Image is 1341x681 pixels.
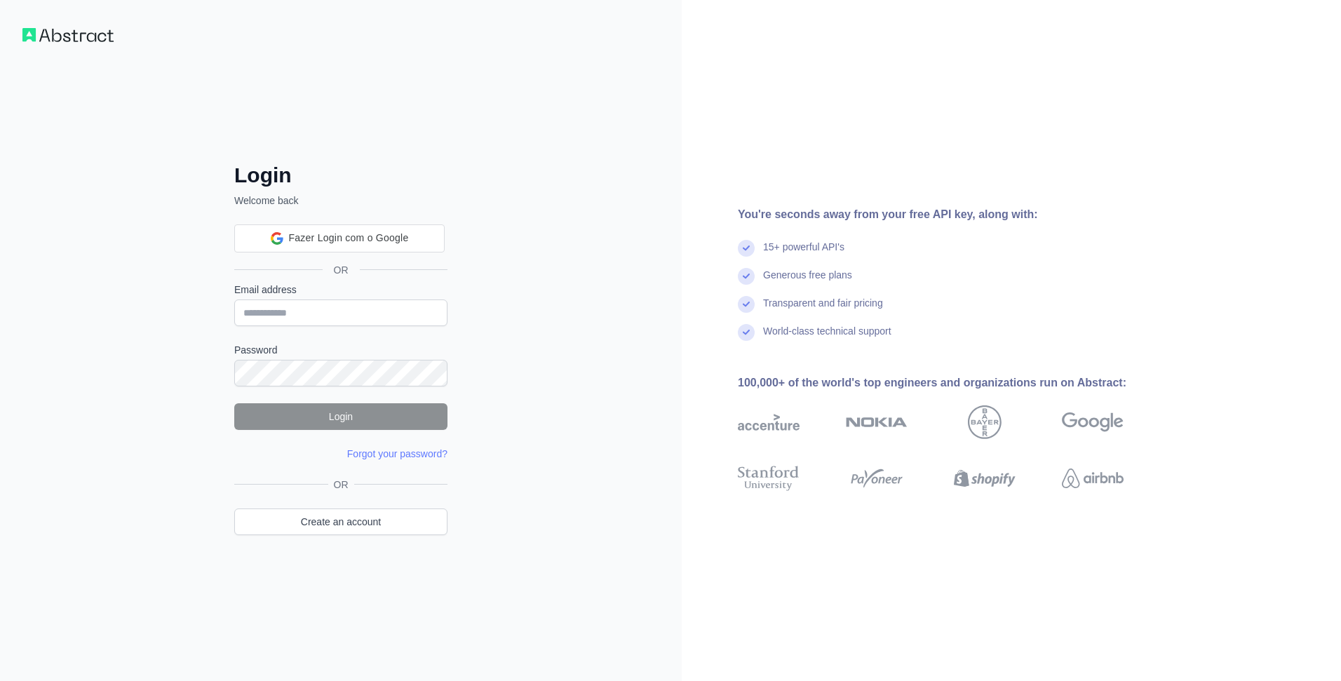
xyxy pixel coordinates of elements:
div: 15+ powerful API's [763,240,844,268]
img: nokia [846,405,908,439]
div: You're seconds away from your free API key, along with: [738,206,1168,223]
img: bayer [968,405,1002,439]
a: Forgot your password? [347,448,447,459]
a: Create an account [234,508,447,535]
img: payoneer [846,463,908,494]
div: World-class technical support [763,324,891,352]
label: Email address [234,283,447,297]
span: OR [328,478,354,492]
img: Workflow [22,28,114,42]
div: 100,000+ of the world's top engineers and organizations run on Abstract: [738,375,1168,391]
img: check mark [738,324,755,341]
span: Fazer Login com o Google [289,231,409,245]
img: check mark [738,268,755,285]
img: check mark [738,240,755,257]
h2: Login [234,163,447,188]
div: Transparent and fair pricing [763,296,883,324]
button: Login [234,403,447,430]
p: Welcome back [234,194,447,208]
img: airbnb [1062,463,1124,494]
span: OR [323,263,360,277]
div: Generous free plans [763,268,852,296]
img: shopify [954,463,1016,494]
img: accenture [738,405,800,439]
label: Password [234,343,447,357]
img: check mark [738,296,755,313]
div: Fazer Login com o Google [234,224,445,252]
img: stanford university [738,463,800,494]
img: google [1062,405,1124,439]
